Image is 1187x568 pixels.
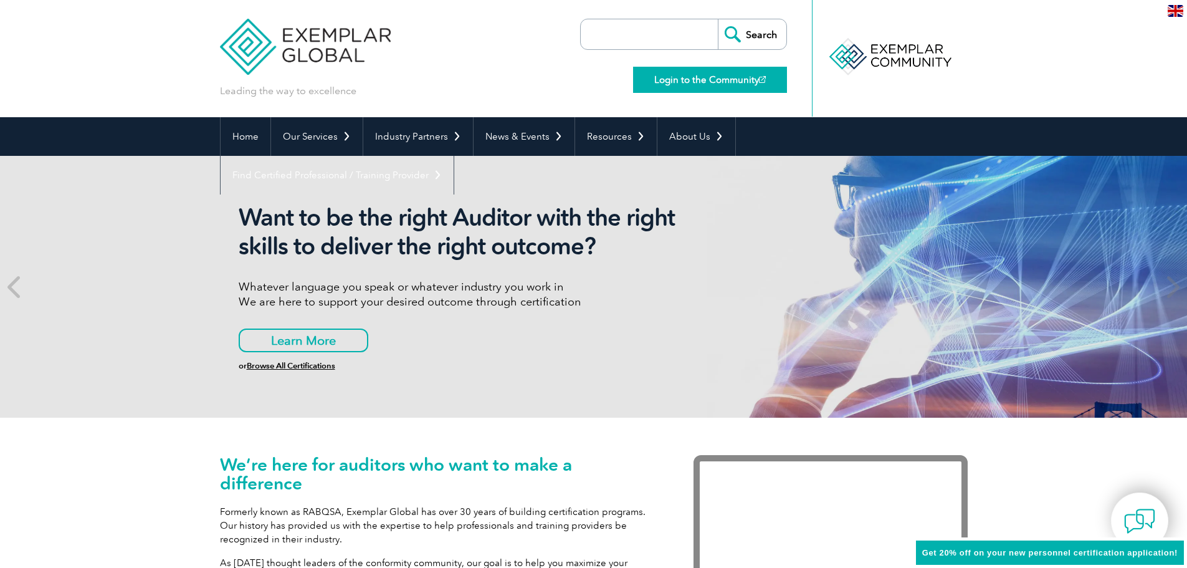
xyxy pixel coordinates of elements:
a: Our Services [271,117,363,156]
img: open_square.png [759,76,766,83]
a: Learn More [239,329,368,352]
span: Get 20% off on your new personnel certification application! [922,548,1178,557]
h1: We’re here for auditors who want to make a difference [220,455,656,493]
h2: Want to be the right Auditor with the right skills to deliver the right outcome? [239,203,706,261]
input: Search [718,19,786,49]
p: Whatever language you speak or whatever industry you work in We are here to support your desired ... [239,279,706,309]
h6: or [239,362,706,370]
a: Browse All Certifications [247,361,335,370]
a: News & Events [474,117,574,156]
a: Login to the Community [633,67,787,93]
img: en [1168,5,1183,17]
p: Leading the way to excellence [220,84,356,98]
a: Resources [575,117,657,156]
img: contact-chat.png [1124,506,1155,537]
a: Home [221,117,270,156]
a: About Us [657,117,735,156]
a: Industry Partners [363,117,473,156]
p: Formerly known as RABQSA, Exemplar Global has over 30 years of building certification programs. O... [220,505,656,546]
a: Find Certified Professional / Training Provider [221,156,454,195]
